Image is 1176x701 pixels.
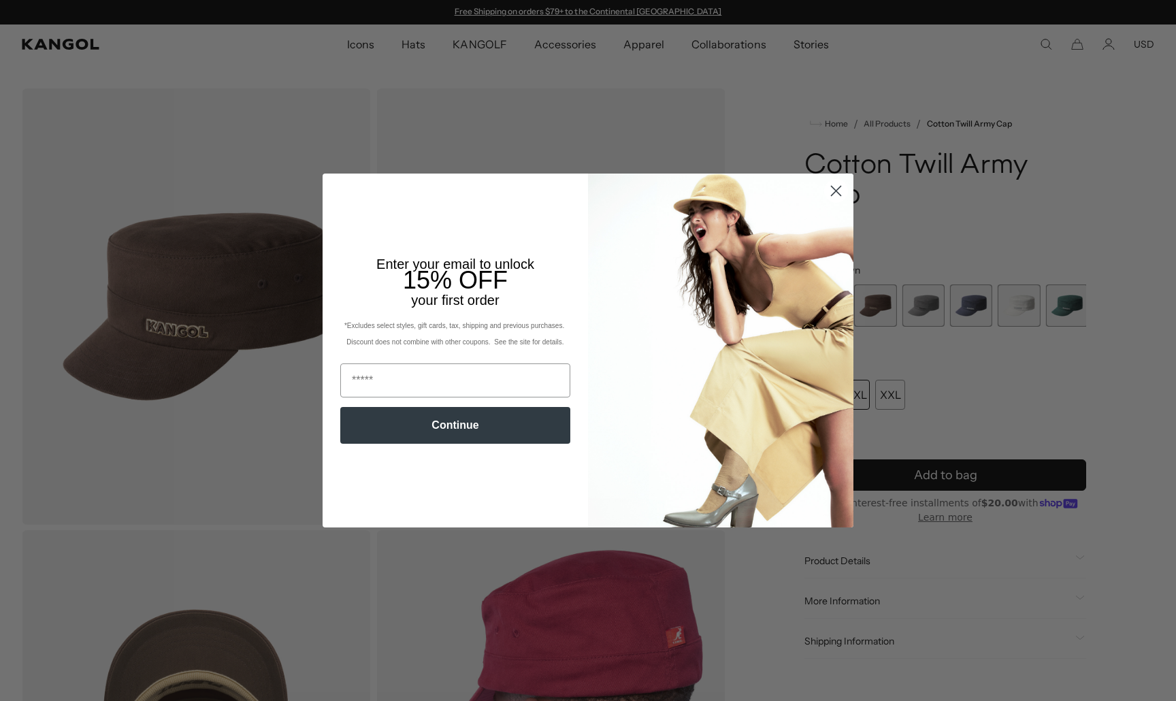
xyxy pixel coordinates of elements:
[588,174,853,527] img: 93be19ad-e773-4382-80b9-c9d740c9197f.jpeg
[340,407,570,444] button: Continue
[824,179,848,203] button: Close dialog
[403,266,508,294] span: 15% OFF
[376,257,534,272] span: Enter your email to unlock
[340,363,570,397] input: Email
[411,293,499,308] span: your first order
[344,322,566,346] span: *Excludes select styles, gift cards, tax, shipping and previous purchases. Discount does not comb...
